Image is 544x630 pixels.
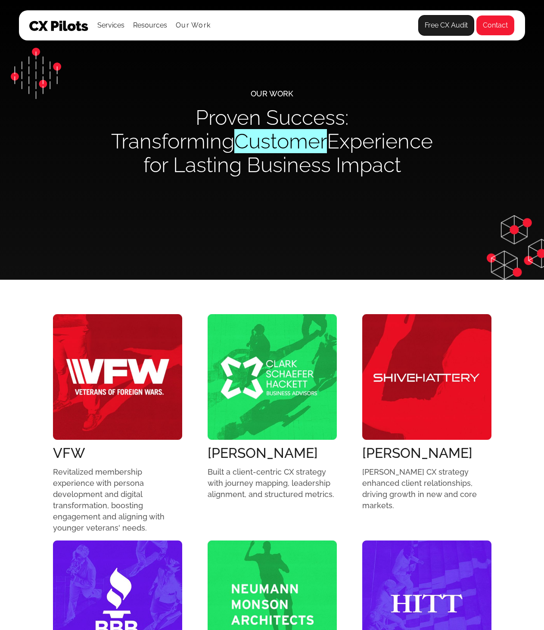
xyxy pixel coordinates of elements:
[418,15,474,36] a: Free CX Audit
[53,314,182,540] a: VFWRevitalized membership experience with persona development and digital transformation, boostin...
[362,445,491,461] div: [PERSON_NAME]
[208,314,337,507] a: [PERSON_NAME]Built a client-centric CX strategy with journey mapping, leadership alignment, and s...
[53,466,182,534] p: Revitalized membership experience with persona development and digital transformation, boosting e...
[476,15,515,36] a: Contact
[176,22,211,29] a: Our Work
[251,81,293,106] div: Our Work
[234,129,327,153] font: Customer
[100,106,445,177] h1: Proven Success: Transforming Experience for Lasting Business Impact
[208,466,337,500] p: Built a client-centric CX strategy with journey mapping, leadership alignment, and structured met...
[97,19,124,31] div: Services
[362,466,491,511] p: [PERSON_NAME] CX strategy enhanced client relationships, driving growth in new and core markets.
[97,11,124,40] div: Services
[362,314,491,518] a: [PERSON_NAME][PERSON_NAME] CX strategy enhanced client relationships, driving growth in new and c...
[53,445,182,461] div: VFW
[208,445,337,461] div: [PERSON_NAME]
[133,11,167,40] div: Resources
[133,19,167,31] div: Resources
